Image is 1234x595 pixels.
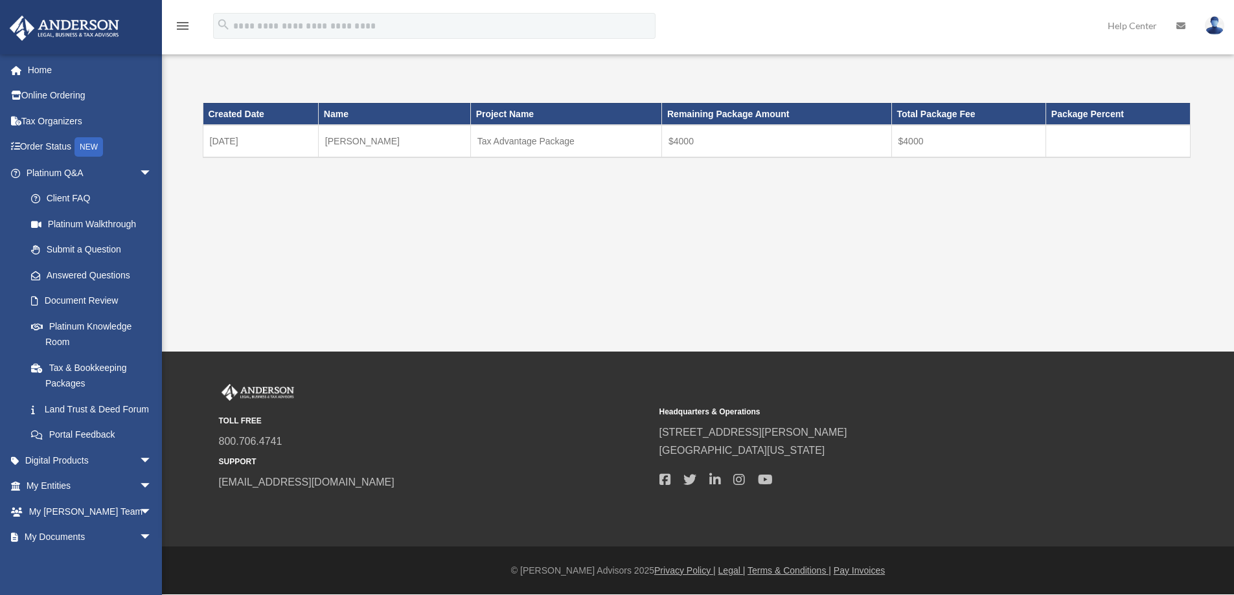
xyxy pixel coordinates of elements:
a: My Documentsarrow_drop_down [9,524,172,550]
div: NEW [74,137,103,157]
a: Privacy Policy | [654,565,716,576]
a: Portal Feedback [18,422,172,448]
th: Remaining Package Amount [662,103,892,125]
span: arrow_drop_down [139,524,165,551]
th: Project Name [470,103,661,125]
a: [STREET_ADDRESS][PERSON_NAME] [659,427,847,438]
a: Online Ordering [9,83,172,109]
a: Digital Productsarrow_drop_down [9,447,172,473]
a: 800.706.4741 [219,436,282,447]
img: Anderson Advisors Platinum Portal [6,16,123,41]
a: Document Review [18,288,172,314]
a: Tax & Bookkeeping Packages [18,355,165,396]
td: [PERSON_NAME] [318,125,470,157]
a: Terms & Conditions | [748,565,831,576]
td: $4000 [891,125,1045,157]
a: My Entitiesarrow_drop_down [9,473,172,499]
img: User Pic [1205,16,1224,35]
a: Land Trust & Deed Forum [18,396,172,422]
a: [EMAIL_ADDRESS][DOMAIN_NAME] [219,477,394,488]
img: Anderson Advisors Platinum Portal [219,384,297,401]
th: Total Package Fee [891,103,1045,125]
th: Package Percent [1045,103,1190,125]
div: © [PERSON_NAME] Advisors 2025 [162,563,1234,579]
small: Headquarters & Operations [659,405,1091,419]
td: [DATE] [203,125,318,157]
i: search [216,17,231,32]
a: Home [9,57,172,83]
th: Name [318,103,470,125]
a: Client FAQ [18,186,172,212]
a: menu [175,23,190,34]
a: Platinum Q&Aarrow_drop_down [9,160,172,186]
a: Tax Organizers [9,108,172,134]
a: My [PERSON_NAME] Teamarrow_drop_down [9,499,172,524]
a: Legal | [718,565,746,576]
span: arrow_drop_down [139,499,165,525]
small: TOLL FREE [219,414,650,428]
td: $4000 [662,125,892,157]
th: Created Date [203,103,318,125]
a: Online Learningarrow_drop_down [9,550,172,576]
span: arrow_drop_down [139,160,165,186]
a: Order StatusNEW [9,134,172,161]
td: Tax Advantage Package [470,125,661,157]
i: menu [175,18,190,34]
span: arrow_drop_down [139,473,165,500]
a: Pay Invoices [834,565,885,576]
span: arrow_drop_down [139,447,165,474]
a: Answered Questions [18,262,172,288]
a: [GEOGRAPHIC_DATA][US_STATE] [659,445,825,456]
a: Platinum Knowledge Room [18,313,172,355]
a: Submit a Question [18,237,172,263]
span: arrow_drop_down [139,550,165,576]
a: Platinum Walkthrough [18,211,172,237]
small: SUPPORT [219,455,650,469]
